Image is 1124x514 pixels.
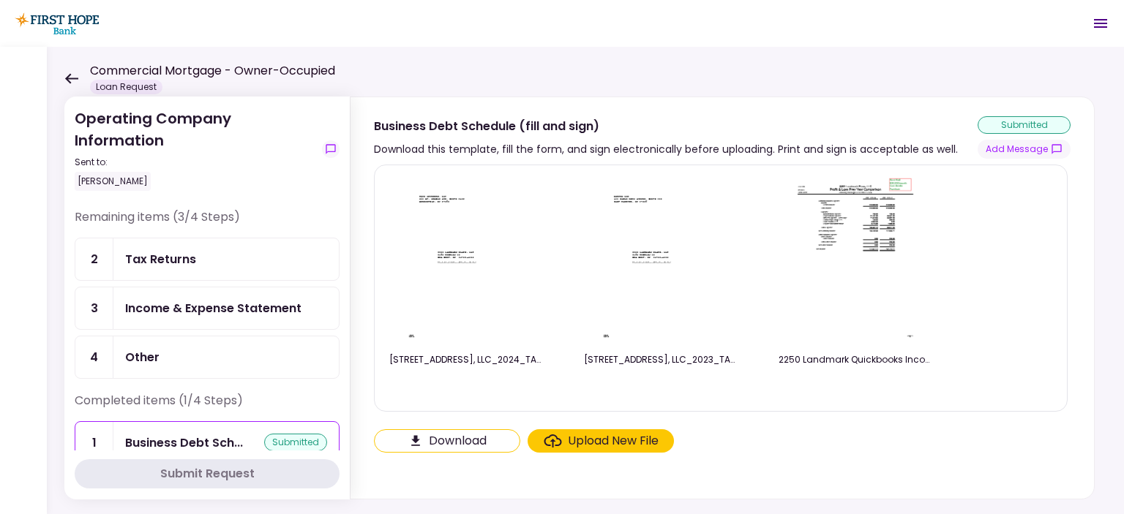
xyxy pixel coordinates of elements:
div: Loan Request [90,80,162,94]
button: show-messages [322,140,340,158]
div: Other [125,348,160,366]
div: 2250 LANDMARK PLACE, LLC_2024_TAX RETURN_2024 TAX RETURN_2025-02-22.pdf [389,353,543,366]
div: Upload New File [568,432,659,450]
button: Click here to download the document [374,429,520,453]
a: 1Business Debt Schedule (fill and sign)submitted [75,421,340,464]
span: Click here to upload the required document [528,429,674,453]
div: 3 [75,287,113,329]
div: submitted [264,434,327,451]
div: Business Debt Schedule (fill and sign)Download this template, fill the form, and sign electronica... [350,97,1095,499]
div: [PERSON_NAME] [75,172,151,191]
div: 2 [75,238,113,280]
div: Income & Expense Statement [125,299,301,317]
button: Submit Request [75,459,340,488]
div: 2250 Landmark Quickbooks Income statement.pdf [779,353,932,366]
div: Business Debt Schedule (fill and sign) [374,117,958,135]
div: submitted [978,116,1071,134]
div: Remaining items (3/4 Steps) [75,208,340,238]
a: 2Tax Returns [75,238,340,281]
a: 3Income & Expense Statement [75,287,340,330]
div: 4 [75,336,113,378]
img: Partner icon [15,12,99,34]
div: Operating Company Information [75,107,316,191]
div: Tax Returns [125,250,196,268]
div: Download this template, fill the form, and sign electronically before uploading. Print and sign i... [374,140,958,158]
div: Business Debt Schedule (fill and sign) [125,434,243,452]
button: show-messages [978,140,1071,159]
div: 1 [75,422,113,464]
a: 4Other [75,336,340,379]
div: Submit Request [160,465,255,483]
div: Completed items (1/4 Steps) [75,392,340,421]
div: Sent to: [75,156,316,169]
button: Open menu [1083,6,1118,41]
div: 2250 LANDMARK PLACE, LLC_2023_TAX RETURN_CLIENT COPY_2024-02-06.pdf [584,353,738,366]
h1: Commercial Mortgage - Owner-Occupied [90,62,335,80]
